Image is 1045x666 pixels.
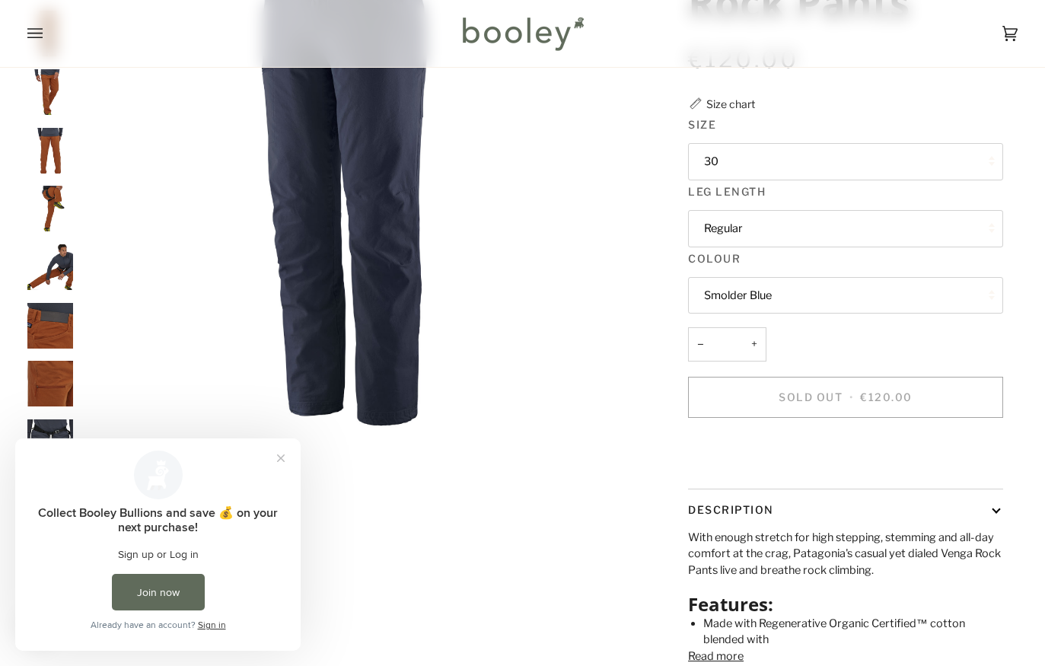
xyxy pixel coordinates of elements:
[688,250,741,266] span: Colour
[742,327,766,362] button: +
[688,648,744,665] button: Read more
[688,377,1003,418] button: Sold Out • €120.00
[27,69,73,115] img: Patagonia Men's Venga Rock Pants - Booley Galway
[27,303,73,349] img: Patagonia Men's Venga Rock Pants - Booley Galway
[27,186,73,231] img: Patagonia Men's Venga Rock Pants - Booley Galway
[688,530,1003,579] p: With enough stretch for high stepping, stemming and all-day comfort at the crag, Patagonia's casu...
[27,128,73,174] img: Patagonia Men's Venga Rock Pants - Booley Galway
[688,116,716,132] span: Size
[688,277,1003,314] button: Smolder Blue
[27,419,73,465] img: Patagonia Men's Venga Rock Pants - Booley Galway
[860,390,913,403] span: €120.00
[846,390,857,403] span: •
[15,438,301,651] iframe: Loyalty program pop-up with offers and actions
[27,361,73,406] img: Patagonia Men's Venga Rock Pants - Booley Galway
[688,210,1003,247] button: Regular
[456,11,589,56] img: Booley
[688,489,1003,530] button: Description
[688,327,766,362] input: Quantity
[27,244,73,290] img: Patagonia Men's Venga Rock Pants - Booley Galway
[688,327,712,362] button: −
[706,96,755,112] div: Size chart
[703,616,1003,648] li: Made with Regenerative Organic Certified™ cotton blended with
[688,593,1003,616] h2: Features:
[779,390,843,403] span: Sold Out
[688,183,766,199] span: Leg Length
[688,143,1003,180] button: 30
